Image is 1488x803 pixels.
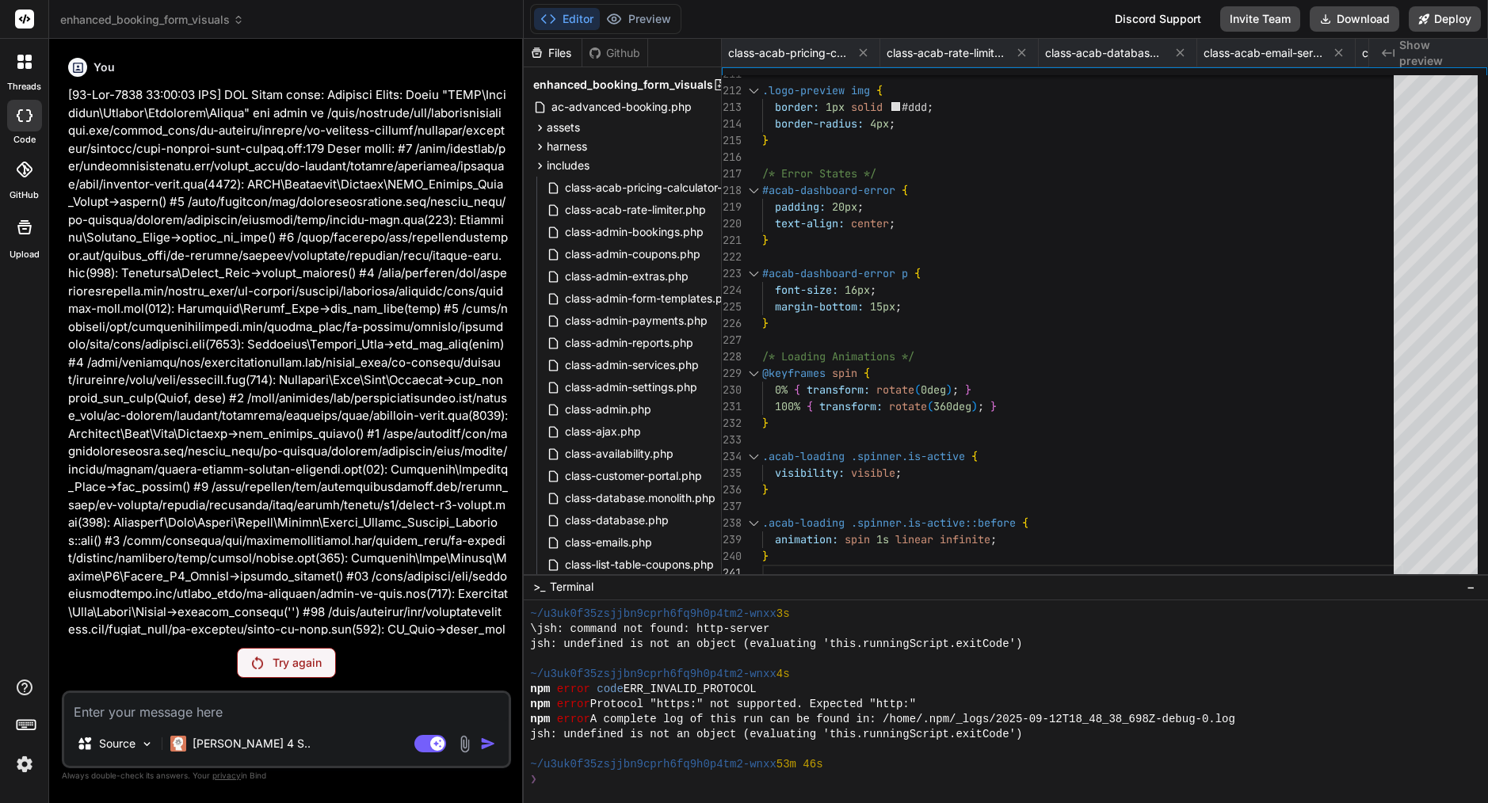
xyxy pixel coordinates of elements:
span: − [1467,579,1475,595]
label: GitHub [10,188,39,202]
div: 238 [722,515,742,531]
span: spin [832,366,857,380]
span: 1s [876,532,889,546]
span: } [762,316,769,330]
span: { [876,83,883,97]
span: class-admin-settings.php [563,378,699,397]
span: npm [530,682,550,697]
div: Github [582,45,647,61]
span: error [557,712,590,727]
span: 0deg [921,382,946,397]
div: 232 [722,415,742,432]
span: ; [889,216,895,230]
span: class-admin-bookings.php [563,223,705,242]
span: customer-confirmation.php [1362,45,1481,61]
div: 233 [722,432,742,448]
span: jsh: undefined is not an object (evaluating 'this.runningScript.exitCode') [530,727,1022,742]
span: 100% [775,399,800,413]
span: ; [857,200,864,214]
span: 4s [776,667,790,682]
div: 228 [722,348,742,365]
button: Invite Team [1220,6,1300,32]
span: 53m 46s [776,757,823,772]
div: 217 [722,166,742,182]
span: error [557,697,590,712]
span: solid [851,100,883,114]
span: Protocol "https:" not supported. Expected "http:" [590,697,916,712]
span: class-ajax.php [563,422,643,441]
p: Try again [273,655,322,671]
div: 214 [722,116,742,132]
span: 1px [826,100,845,114]
span: ; [952,382,959,397]
div: 227 [722,332,742,348]
div: 212 [722,82,742,99]
div: 215 [722,132,742,149]
span: 16px [845,283,870,297]
label: code [13,133,36,147]
span: error [557,682,590,697]
span: npm [530,697,550,712]
div: 241 [722,565,742,581]
span: A complete log of this run can be found in: /home/.npm/_logs/2025-09-12T18_48_38_698Z-debug-0.log [590,712,1235,727]
button: − [1463,574,1478,599]
span: font-size: [775,283,838,297]
span: p [902,266,908,280]
span: linear [895,532,933,546]
span: ; [895,299,902,314]
span: rotate [889,399,927,413]
span: ( [927,399,933,413]
div: 222 [722,249,742,265]
span: .spinner.is-active::before [851,516,1016,530]
div: 223 [722,265,742,282]
div: 219 [722,199,742,215]
span: 3s [776,607,790,622]
span: } [762,416,769,430]
span: ; [928,100,934,114]
span: ❯ [530,772,536,787]
span: class-availability.php [563,444,675,463]
span: ; [990,532,997,546]
span: @keyframes [762,366,826,380]
div: 239 [722,531,742,548]
span: class-admin.php [563,400,653,419]
span: } [762,549,769,563]
span: { [971,449,978,463]
span: class-emails.php [563,533,654,552]
span: transform: [819,399,883,413]
div: Click to collapse the range. [743,365,764,382]
div: 226 [722,315,742,332]
span: spin [845,532,870,546]
span: infinite [940,532,990,546]
img: Retry [252,656,263,669]
span: { [807,399,813,413]
span: #acab-dashboard-error [762,266,895,280]
div: 213 [722,99,742,116]
span: .logo-preview [762,83,845,97]
img: attachment [456,735,474,753]
span: class-admin-reports.php [563,333,695,352]
span: class-database.php [563,511,670,530]
span: enhanced_booking_form_visuals [533,77,713,93]
div: 231 [722,398,742,415]
span: class-admin-services.php [563,356,700,375]
label: Upload [10,248,40,261]
img: icon [480,736,496,752]
span: text-align: [775,216,845,230]
span: class-admin-coupons.php [563,245,702,264]
div: 234 [722,448,742,465]
span: class-acab-rate-limiter.php [563,200,708,219]
span: animation: [775,532,838,546]
span: .acab-loading [762,449,845,463]
p: Source [99,736,135,752]
span: class-list-table-coupons.php [563,555,715,574]
span: border: [775,100,819,114]
span: /* Error States */ [762,166,876,181]
span: 20px [832,200,857,214]
span: img [851,83,870,97]
span: jsh: undefined is not an object (evaluating 'this.runningScript.exitCode') [530,637,1022,652]
div: 218 [722,182,742,199]
div: 220 [722,215,742,232]
span: ; [895,466,902,480]
span: includes [547,158,589,173]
